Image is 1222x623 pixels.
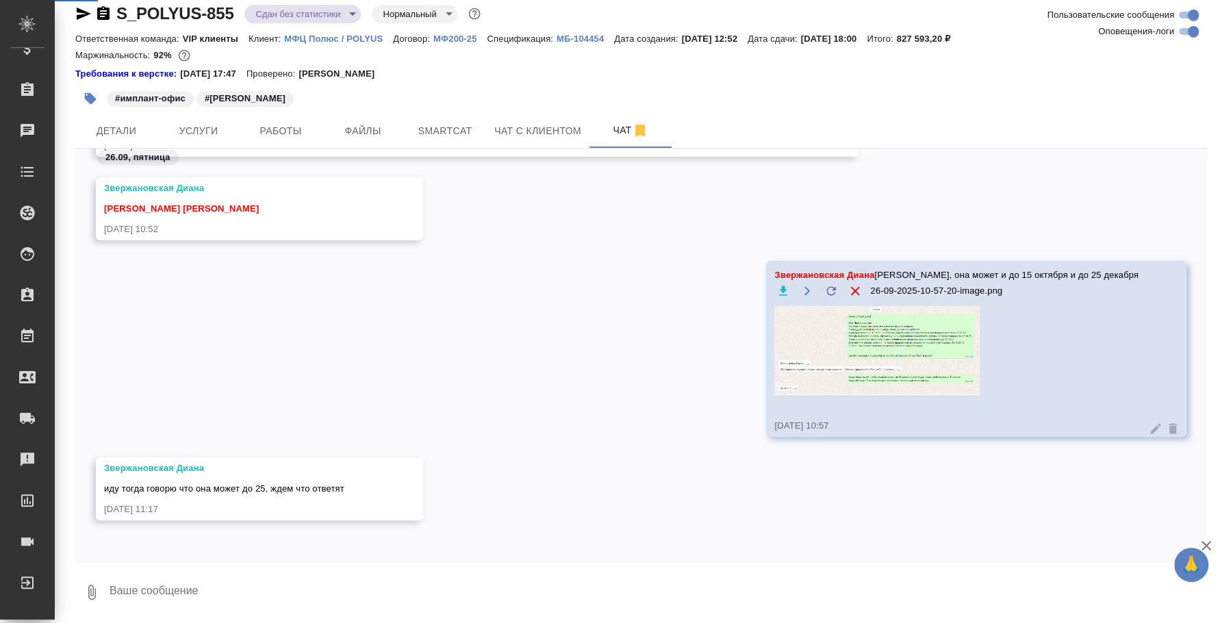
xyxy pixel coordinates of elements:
[632,123,648,139] svg: Отписаться
[104,222,375,236] div: [DATE] 10:52
[748,34,800,44] p: Дата сдачи:
[774,268,1138,282] span: [PERSON_NAME], она может и до 15 октября и до 25 декабря
[75,5,92,22] button: Скопировать ссылку для ЯМессенджера
[244,5,361,23] div: Сдан без статистики
[867,34,896,44] p: Итого:
[379,8,440,20] button: Нормальный
[393,34,433,44] p: Договор:
[298,67,385,81] p: [PERSON_NAME]
[251,8,344,20] button: Сдан без статистики
[75,84,105,114] button: Добавить тэг
[248,123,314,140] span: Работы
[75,34,183,44] p: Ответственная команда:
[175,47,193,64] button: 58411.00 RUB;
[249,34,284,44] p: Клиент:
[75,67,180,81] div: Нажми, чтобы открыть папку с инструкцией
[682,34,748,44] p: [DATE] 12:52
[1098,25,1174,38] span: Оповещения-логи
[205,92,285,105] p: #[PERSON_NAME]
[166,123,231,140] span: Услуги
[598,122,663,139] span: Чат
[246,67,299,81] p: Проверено:
[330,123,396,140] span: Файлы
[284,32,393,44] a: МФЦ Полюс / POLYUS
[1180,550,1203,579] span: 🙏
[774,419,1138,433] div: [DATE] 10:57
[774,270,874,280] span: Звержановская Диана
[1047,8,1174,22] span: Пользовательские сообщения
[75,67,180,81] a: Требования к верстке:
[1174,548,1208,582] button: 🙏
[897,34,960,44] p: 827 593,20 ₽
[557,34,614,44] p: МБ-104454
[180,67,246,81] p: [DATE] 17:47
[104,203,259,214] span: [PERSON_NAME] [PERSON_NAME]
[153,50,175,60] p: 92%
[433,32,487,44] a: МФ200-25
[104,503,375,516] div: [DATE] 11:17
[104,483,344,494] span: иду тогда говорю что она может до 25, ждем что ответят
[116,4,233,23] a: S_POLYUS-855
[412,123,478,140] span: Smartcat
[433,34,487,44] p: МФ200-25
[284,34,393,44] p: МФЦ Полюс / POLYUS
[487,34,556,44] p: Спецификация:
[104,461,375,475] div: Звержановская Диана
[105,151,170,164] p: 26.09, пятница
[798,282,815,299] button: Открыть на драйве
[104,181,375,195] div: Звержановская Диана
[84,123,149,140] span: Детали
[614,34,681,44] p: Дата создания:
[801,34,867,44] p: [DATE] 18:00
[466,5,483,23] button: Доп статусы указывают на важность/срочность заказа
[372,5,457,23] div: Сдан без статистики
[95,5,112,22] button: Скопировать ссылку
[870,284,1002,298] span: 26-09-2025-10-57-20-image.png
[494,123,581,140] span: Чат с клиентом
[557,32,614,44] a: МБ-104454
[822,282,839,299] label: Обновить файл
[183,34,249,44] p: VIP клиенты
[774,282,791,299] button: Скачать
[846,282,863,299] button: Удалить файл
[115,92,186,105] p: #имплант-офис
[75,50,153,60] p: Маржинальность:
[774,306,980,395] img: 26-09-2025-10-57-20-image.png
